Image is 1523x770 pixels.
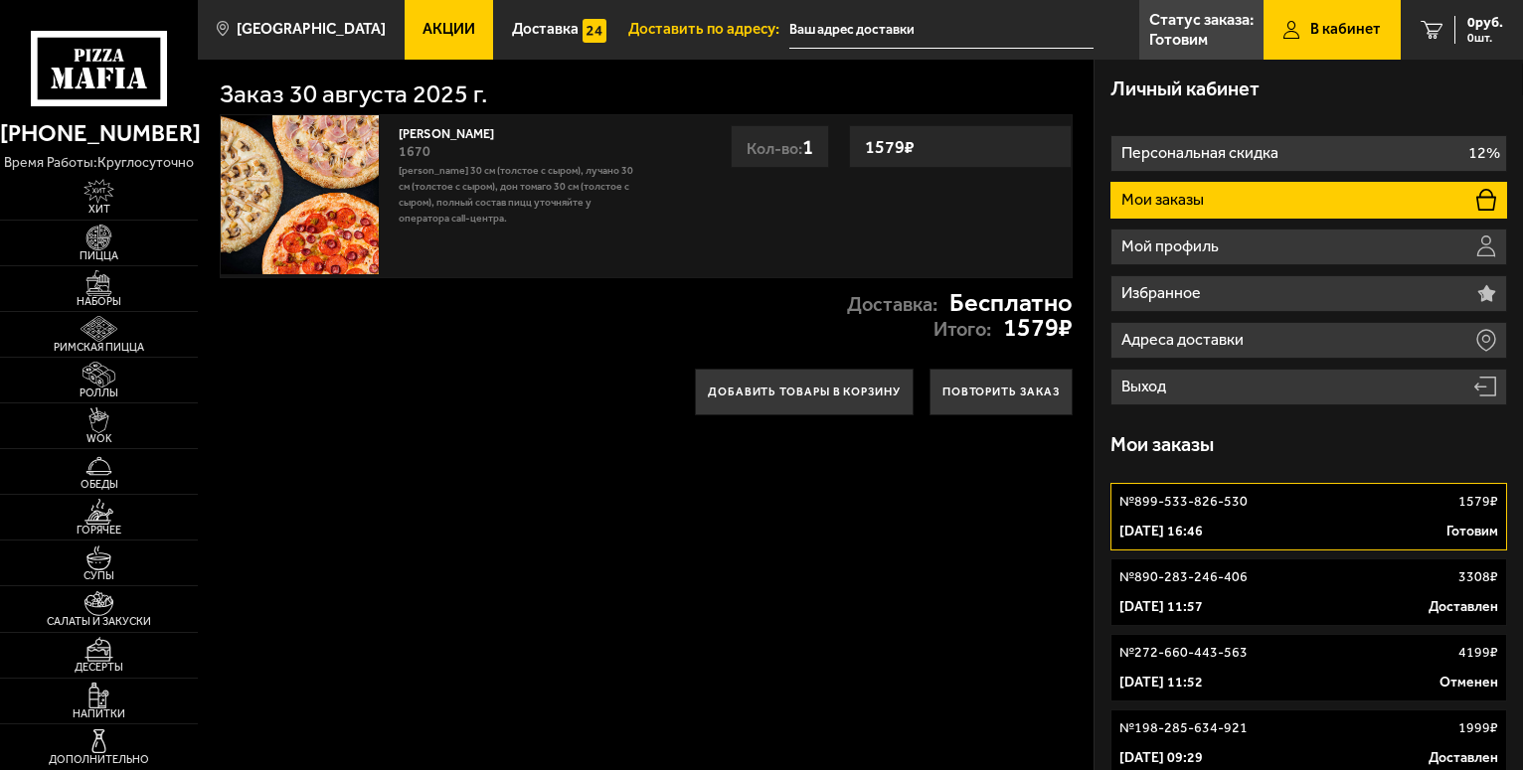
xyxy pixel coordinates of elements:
[949,290,1073,316] strong: Бесплатно
[1119,718,1248,738] p: № 198-285-634-921
[1121,238,1223,254] p: Мой профиль
[789,12,1094,49] input: Ваш адрес доставки
[1439,673,1498,693] p: Отменен
[1110,79,1260,99] h3: Личный кабинет
[1149,32,1208,48] p: Готовим
[695,369,914,416] button: Добавить товары в корзину
[933,320,991,340] p: Итого:
[423,22,475,37] span: Акции
[1121,379,1170,394] p: Выход
[1003,315,1073,341] strong: 1579 ₽
[512,22,579,37] span: Доставка
[1119,643,1248,663] p: № 272-660-443-563
[1110,483,1507,550] a: №899-533-826-5301579₽[DATE] 16:46Готовим
[847,295,937,315] p: Доставка:
[1121,285,1205,301] p: Избранное
[1429,597,1498,617] p: Доставлен
[1429,748,1498,768] p: Доставлен
[1119,522,1203,541] p: [DATE] 16:46
[399,163,635,227] p: [PERSON_NAME] 30 см (толстое с сыром), Лучано 30 см (толстое с сыром), Дон Томаго 30 см (толстое ...
[583,19,606,43] img: 15daf4d41897b9f0e9f617042186c801.svg
[1121,145,1282,161] p: Персональная скидка
[1467,32,1503,44] span: 0 шт.
[1458,643,1498,663] p: 4199 ₽
[1119,748,1203,768] p: [DATE] 09:29
[802,134,813,159] span: 1
[1458,718,1498,738] p: 1999 ₽
[399,121,510,141] a: [PERSON_NAME]
[1119,567,1248,587] p: № 890-283-246-406
[860,128,920,166] strong: 1579 ₽
[930,369,1073,416] button: Повторить заказ
[1467,16,1503,30] span: 0 руб.
[237,22,386,37] span: [GEOGRAPHIC_DATA]
[1121,332,1248,348] p: Адреса доставки
[399,143,430,160] span: 1670
[1119,673,1203,693] p: [DATE] 11:52
[1119,492,1248,512] p: № 899-533-826-530
[1119,597,1203,617] p: [DATE] 11:57
[220,81,488,107] h1: Заказ 30 августа 2025 г.
[1446,522,1498,541] p: Готовим
[1468,145,1500,161] p: 12%
[1310,22,1381,37] span: В кабинет
[1458,492,1498,512] p: 1579 ₽
[1458,567,1498,587] p: 3308 ₽
[1121,192,1208,208] p: Мои заказы
[1110,634,1507,701] a: №272-660-443-5634199₽[DATE] 11:52Отменен
[731,125,829,168] div: Кол-во:
[1110,558,1507,626] a: №890-283-246-4063308₽[DATE] 11:57Доставлен
[1110,435,1214,455] h3: Мои заказы
[1149,12,1254,28] p: Статус заказа:
[628,22,789,37] span: Доставить по адресу:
